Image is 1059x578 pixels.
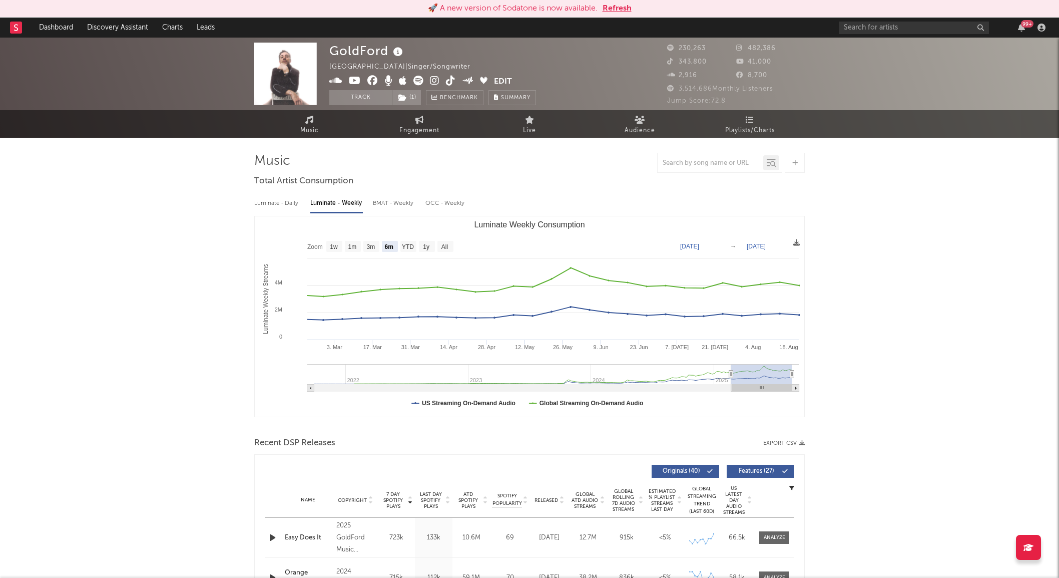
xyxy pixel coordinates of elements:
a: Leads [190,18,222,38]
a: Playlists/Charts [695,110,805,138]
span: 343,800 [667,59,707,65]
svg: Luminate Weekly Consumption [255,216,804,417]
button: Summary [488,90,536,105]
button: 99+ [1018,24,1025,32]
span: Recent DSP Releases [254,437,335,449]
span: 3,514,686 Monthly Listeners [667,86,773,92]
span: Estimated % Playlist Streams Last Day [648,488,676,512]
span: Total Artist Consumption [254,175,353,187]
a: Easy Does It [285,533,331,543]
text: Luminate Weekly Consumption [474,220,585,229]
text: 28. Apr [478,344,495,350]
text: Luminate Weekly Streams [262,264,269,334]
button: Refresh [603,3,632,15]
button: (1) [392,90,421,105]
input: Search by song name or URL [658,159,763,167]
text: 4. Aug [745,344,761,350]
span: Spotify Popularity [492,492,522,507]
text: Global Streaming On-Demand Audio [540,400,644,407]
button: Export CSV [763,440,805,446]
text: → [730,243,736,250]
div: 12.7M [571,533,605,543]
a: Dashboard [32,18,80,38]
span: Features ( 27 ) [733,468,779,474]
span: Benchmark [440,92,478,104]
div: <5% [648,533,682,543]
span: Copyright [338,497,367,503]
text: 6m [385,243,393,250]
span: 7 Day Spotify Plays [380,491,406,509]
text: [DATE] [680,243,699,250]
text: 14. Apr [440,344,457,350]
div: Global Streaming Trend (Last 60D) [687,485,717,515]
span: Global Rolling 7D Audio Streams [610,488,637,512]
a: Charts [155,18,190,38]
div: 2025 GoldFord Music distributed by co:brand [336,520,375,556]
button: Edit [494,76,512,88]
div: Luminate - Daily [254,195,300,212]
span: Music [300,125,319,137]
a: Discovery Assistant [80,18,155,38]
text: 17. Mar [363,344,382,350]
text: 3m [367,243,375,250]
text: 23. Jun [630,344,648,350]
span: Summary [501,95,531,101]
button: Originals(40) [652,465,719,478]
div: GoldFord [329,43,405,59]
span: 41,000 [736,59,771,65]
div: 69 [492,533,527,543]
div: 🚀 A new version of Sodatone is now available. [428,3,598,15]
span: 8,700 [736,72,767,79]
div: BMAT - Weekly [373,195,415,212]
span: Jump Score: 72.8 [667,98,726,104]
span: Released [535,497,558,503]
text: 26. May [553,344,573,350]
span: ATD Spotify Plays [455,491,481,509]
a: Live [474,110,585,138]
text: 18. Aug [779,344,798,350]
span: Originals ( 40 ) [658,468,704,474]
text: 4M [275,279,282,285]
button: Track [329,90,392,105]
div: Luminate - Weekly [310,195,363,212]
div: Name [285,496,331,504]
text: US Streaming On-Demand Audio [422,400,515,407]
span: Live [523,125,536,137]
span: Engagement [399,125,439,137]
text: 1w [330,243,338,250]
div: 133k [417,533,450,543]
a: Audience [585,110,695,138]
span: US Latest Day Audio Streams [722,485,746,515]
text: Zoom [307,243,323,250]
text: 31. Mar [401,344,420,350]
text: 1y [423,243,429,250]
div: OCC - Weekly [425,195,465,212]
span: Last Day Spotify Plays [417,491,444,509]
span: Audience [625,125,655,137]
text: YTD [402,243,414,250]
span: Global ATD Audio Streams [571,491,599,509]
text: 2M [275,307,282,313]
text: 0 [279,334,282,340]
text: All [441,243,448,250]
span: Playlists/Charts [725,125,775,137]
div: [DATE] [533,533,566,543]
div: 10.6M [455,533,487,543]
text: 12. May [515,344,535,350]
span: 2,916 [667,72,697,79]
div: 99 + [1021,20,1033,28]
text: 21. [DATE] [702,344,728,350]
span: ( 1 ) [392,90,421,105]
text: 7. [DATE] [665,344,689,350]
div: 915k [610,533,643,543]
span: 482,386 [736,45,776,52]
a: Engagement [364,110,474,138]
a: Benchmark [426,90,483,105]
div: 723k [380,533,412,543]
div: [GEOGRAPHIC_DATA] | Singer/Songwriter [329,61,482,73]
text: 9. Jun [594,344,609,350]
button: Features(27) [727,465,794,478]
text: 1m [348,243,357,250]
text: [DATE] [747,243,766,250]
